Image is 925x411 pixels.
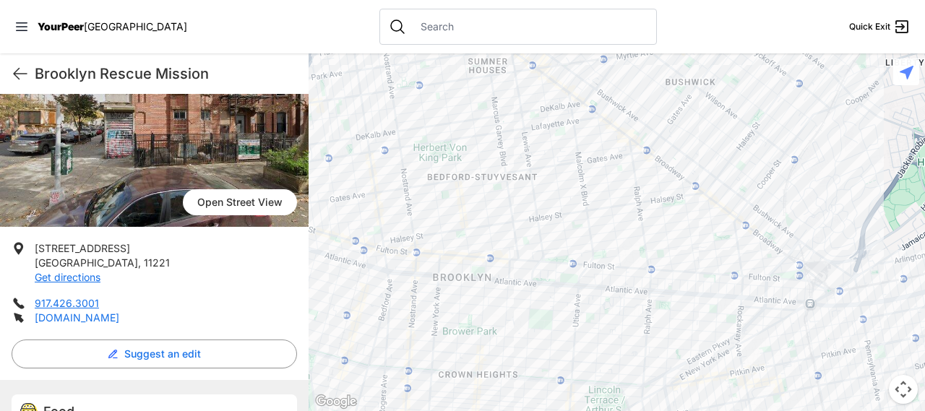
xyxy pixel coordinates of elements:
span: , [138,256,141,269]
span: Quick Exit [849,21,890,33]
a: YourPeer[GEOGRAPHIC_DATA] [38,22,187,31]
a: Get directions [35,271,100,283]
span: [STREET_ADDRESS] [35,242,130,254]
a: Quick Exit [849,18,911,35]
span: Open Street View [183,189,297,215]
a: Open this area in Google Maps (opens a new window) [312,392,360,411]
span: 11221 [144,256,170,269]
img: Google [312,392,360,411]
input: Search [412,20,647,34]
a: 917.426.3001 [35,297,99,309]
button: Map camera controls [889,375,918,404]
span: YourPeer [38,20,84,33]
button: Suggest an edit [12,339,297,368]
h1: Brooklyn Rescue Mission [35,64,297,84]
a: [DOMAIN_NAME] [35,311,119,324]
span: [GEOGRAPHIC_DATA] [35,256,138,269]
span: [GEOGRAPHIC_DATA] [84,20,187,33]
span: Suggest an edit [124,347,201,361]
